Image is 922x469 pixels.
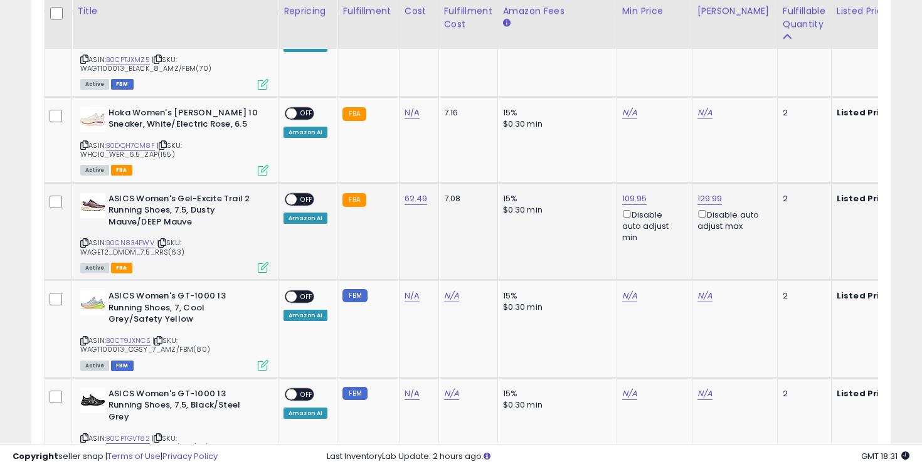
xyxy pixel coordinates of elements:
span: OFF [297,292,317,302]
div: ASIN: [80,193,268,272]
a: N/A [405,107,420,119]
img: 31dernKjNVL._SL40_.jpg [80,290,105,315]
img: 31jdmvHu91L._SL40_.jpg [80,388,105,413]
span: FBA [111,263,132,273]
a: B0CPTJXMZ5 [106,55,150,65]
b: ASICS Women's Gel-Excite Trail 2 Running Shoes, 7.5, Dusty Mauve/DEEP Mauve [109,193,261,231]
div: ASIN: [80,107,268,174]
span: All listings currently available for purchase on Amazon [80,79,109,90]
a: B0CT9JXNCS [106,335,151,346]
div: Fulfillment [342,4,393,18]
div: Repricing [283,4,332,18]
span: | SKU: WAGET2_DMDM_7.5_RRS(63) [80,238,184,256]
div: Amazon AI [283,127,327,138]
div: $0.30 min [503,399,607,411]
a: N/A [622,107,637,119]
small: FBM [342,387,367,400]
b: Listed Price: [837,387,894,399]
small: FBA [342,107,366,121]
div: 15% [503,107,607,119]
span: 2025-10-9 18:31 GMT [861,450,909,462]
div: 2 [783,290,822,302]
span: FBA [111,165,132,176]
div: $0.30 min [503,204,607,216]
div: 15% [503,290,607,302]
div: ASIN: [80,21,268,88]
a: N/A [405,290,420,302]
strong: Copyright [13,450,58,462]
b: ASICS Women's GT-1000 13 Running Shoes, 7.5, Black/Steel Grey [109,388,261,426]
a: Terms of Use [107,450,161,462]
b: Hoka Women's [PERSON_NAME] 10 Sneaker, White/Electric Rose, 6.5 [109,107,261,134]
span: | SKU: WAGT100013_BLACK_8_AMZ/FBM(70) [80,55,211,73]
div: $0.30 min [503,119,607,130]
div: 15% [503,388,607,399]
small: FBM [342,289,367,302]
div: 2 [783,388,822,399]
div: Disable auto adjust min [622,208,682,244]
div: seller snap | | [13,451,218,463]
a: B0CN834PWV [106,238,154,248]
a: N/A [697,387,713,400]
div: 2 [783,107,822,119]
b: ASICS Women's GT-1000 13 Running Shoes, 7, Cool Grey/Safety Yellow [109,290,261,329]
div: 15% [503,193,607,204]
div: 7.08 [444,193,488,204]
small: FBA [342,193,366,207]
div: Fulfillable Quantity [783,4,826,31]
div: [PERSON_NAME] [697,4,772,18]
span: | SKU: WAGT100013_CGSY_7_AMZ/FBM(80) [80,335,210,354]
span: All listings currently available for purchase on Amazon [80,165,109,176]
span: OFF [297,194,317,204]
div: 2 [783,193,822,204]
span: OFF [297,108,317,119]
a: N/A [622,290,637,302]
span: FBM [111,361,134,371]
a: 62.49 [405,192,428,205]
a: 129.99 [697,192,723,205]
span: All listings currently available for purchase on Amazon [80,361,109,371]
a: N/A [405,387,420,400]
div: Amazon AI [283,408,327,419]
div: Min Price [622,4,687,18]
small: Amazon Fees. [503,18,511,29]
a: B0DQH7CM8F [106,140,155,151]
div: $0.30 min [503,302,607,313]
b: Listed Price: [837,107,894,119]
a: N/A [697,290,713,302]
div: Title [77,4,273,18]
div: ASIN: [80,388,268,467]
span: | SKU: WHC10_WER_6.5_ZAP(155) [80,140,182,159]
a: Privacy Policy [162,450,218,462]
div: Last InventoryLab Update: 2 hours ago. [327,451,910,463]
div: Amazon AI [283,213,327,224]
span: All listings currently available for purchase on Amazon [80,263,109,273]
span: OFF [297,389,317,399]
a: N/A [622,387,637,400]
div: Disable auto adjust max [697,208,768,232]
div: 7.16 [444,107,488,119]
div: Cost [405,4,433,18]
img: 314b-hMZaFL._SL40_.jpg [80,107,105,132]
div: Amazon AI [283,310,327,321]
span: FBM [111,79,134,90]
b: Listed Price: [837,192,894,204]
div: ASIN: [80,290,268,369]
img: 31HhQvjtTZL._SL40_.jpg [80,193,105,218]
a: N/A [444,387,459,400]
a: 109.95 [622,192,647,205]
b: Listed Price: [837,290,894,302]
a: N/A [444,290,459,302]
a: N/A [697,107,713,119]
div: Fulfillment Cost [444,4,492,31]
div: Amazon Fees [503,4,612,18]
